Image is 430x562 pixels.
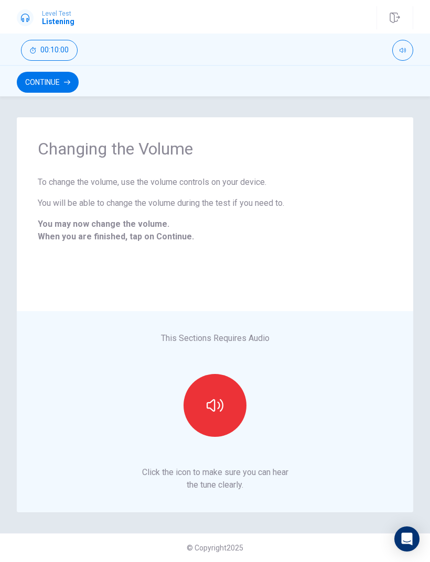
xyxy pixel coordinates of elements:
p: This Sections Requires Audio [161,332,270,345]
button: 00:10:00 [21,40,78,61]
span: © Copyright 2025 [187,544,243,552]
p: You will be able to change the volume during the test if you need to. [38,197,392,210]
p: Click the icon to make sure you can hear the tune clearly. [142,466,288,491]
button: Continue [17,72,79,93]
p: To change the volume, use the volume controls on your device. [38,176,392,189]
span: Level Test [42,10,74,17]
div: Open Intercom Messenger [394,526,420,552]
span: 00:10:00 [40,46,69,54]
h1: Listening [42,17,74,26]
h1: Changing the Volume [38,138,392,159]
h2: You may now change the volume. When you are finished, tap on Continue. [38,218,392,243]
